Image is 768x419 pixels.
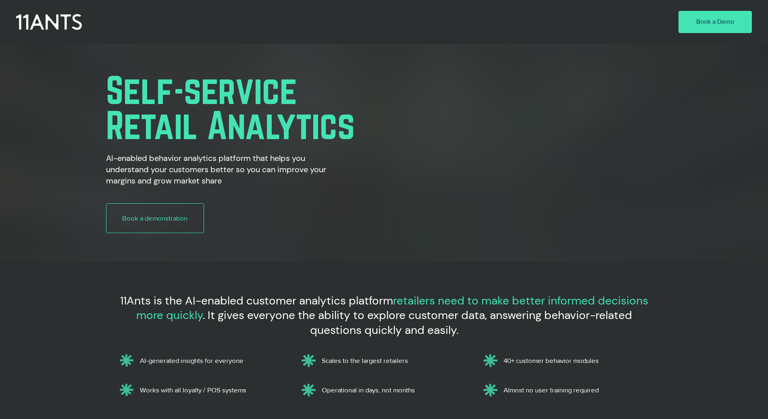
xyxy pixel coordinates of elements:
p: Scales to the largest retailers [322,356,468,365]
span: Book a Demo [696,17,734,26]
p: Works with all loyalty / POS systems [140,386,287,394]
span: 11Ants is the AI-enabled customer analytics platform [120,293,393,308]
span: retailers need to make better informed decisions more quickly [136,293,648,323]
p: Operational in days, not months [322,386,468,394]
span: Retail Analytics [106,104,355,146]
h2: AI-enabled behavior analytics platform that helps you understand your customers better so you can... [106,152,348,186]
a: Book a demonstration [106,203,204,233]
span: Self-service [106,69,297,111]
p: Almost no user training required [504,386,650,394]
span: . It gives everyone the ability to explore customer data, answering behavior-related questions qu... [203,308,632,337]
a: Book a Demo [679,11,752,33]
span: Book a demonstration [122,213,187,223]
p: 40+ customer behavior modules [504,356,650,365]
span: AI-generated insights for everyone [140,356,244,364]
